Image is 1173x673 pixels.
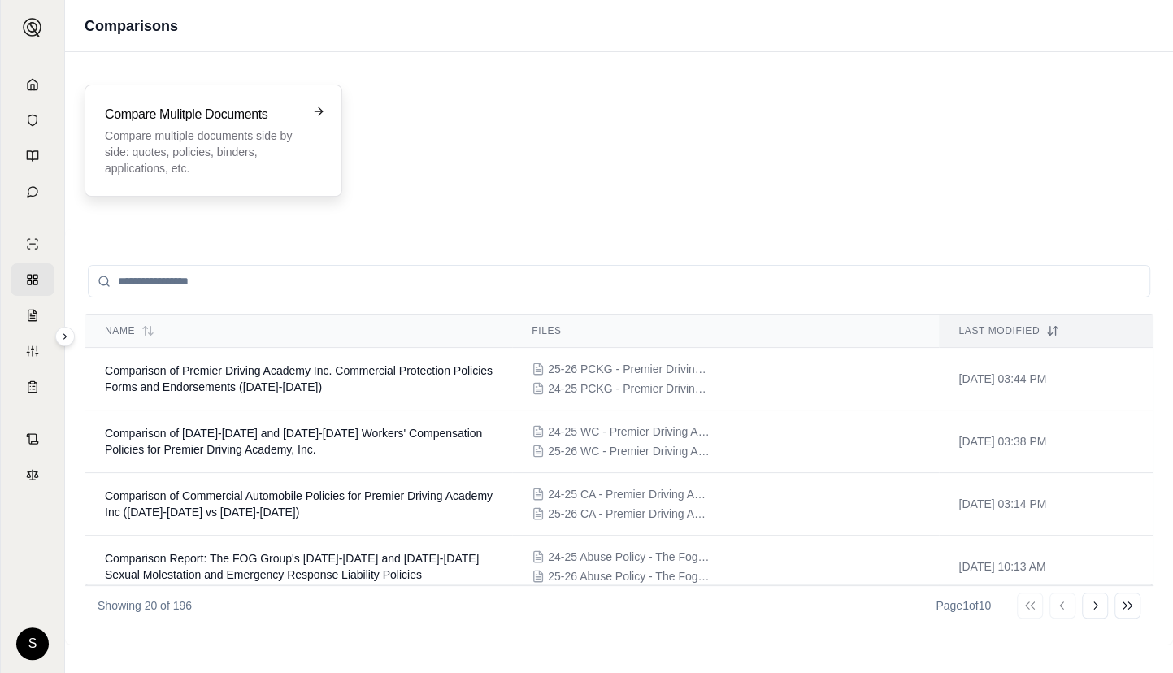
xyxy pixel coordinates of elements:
h1: Comparisons [85,15,178,37]
span: Comparison of 2024-2025 and 2025-2026 Workers' Compensation Policies for Premier Driving Academy,... [105,427,482,456]
span: 24-25 PCKG - Premier Driving Academy Inc.pdf [548,380,710,397]
div: Name [105,324,493,337]
a: Policy Comparisons [11,263,54,296]
th: Files [512,315,939,348]
span: 25-26 CA - Premier Driving Academy Inc.pdf [548,506,710,522]
div: Last modified [958,324,1133,337]
a: Documents Vault [11,104,54,137]
h3: Compare Mulitple Documents [105,105,299,124]
div: S [16,627,49,660]
a: Claim Coverage [11,299,54,332]
td: [DATE] 03:14 PM [939,473,1153,536]
span: Comparison Report: The FOG Group's 2024-2025 and 2025-2026 Sexual Molestation and Emergency Respo... [105,552,479,581]
span: 25-26 Abuse Policy - The Fog Group, Inc..pdf [548,568,710,584]
a: Coverage Table [11,371,54,403]
span: 24-25 CA - Premier Driving Academy Inc.pdf [548,486,710,502]
a: Prompt Library [11,140,54,172]
td: [DATE] 03:44 PM [939,348,1153,410]
span: Comparison of Commercial Automobile Policies for Premier Driving Academy Inc (2024-2025 vs 2025-2... [105,489,493,519]
div: Page 1 of 10 [936,597,991,614]
td: [DATE] 03:38 PM [939,410,1153,473]
span: Comparison of Premier Driving Academy Inc. Commercial Protection Policies Forms and Endorsements ... [105,364,493,393]
a: Legal Search Engine [11,458,54,491]
button: Expand sidebar [16,11,49,44]
a: Home [11,68,54,101]
td: [DATE] 10:13 AM [939,536,1153,598]
span: 25-26 WC - Premier Driving Academy Inc.pdf [548,443,710,459]
a: Chat [11,176,54,208]
p: Compare multiple documents side by side: quotes, policies, binders, applications, etc. [105,128,299,176]
a: Contract Analysis [11,423,54,455]
span: 25-26 PCKG - Premier Driving Academy Inc.pdf [548,361,710,377]
p: Showing 20 of 196 [98,597,192,614]
img: Expand sidebar [23,18,42,37]
span: 24-25 WC - Premier Driving Academy Inc.pdf [548,423,710,440]
button: Expand sidebar [55,327,75,346]
a: Custom Report [11,335,54,367]
span: 24-25 Abuse Policy - The Fog Group, Inc..pdf [548,549,710,565]
a: Single Policy [11,228,54,260]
